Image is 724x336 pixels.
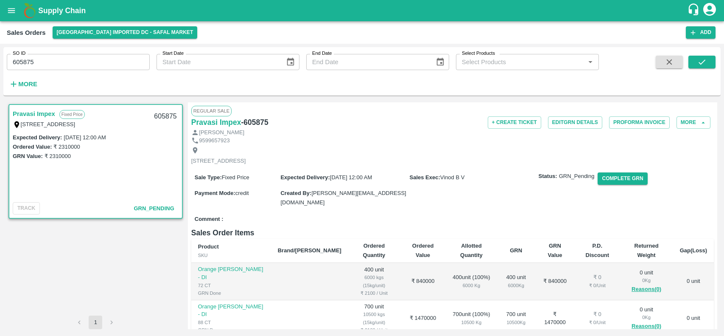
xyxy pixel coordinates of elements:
[504,274,528,289] div: 400 unit
[626,322,666,331] button: Reasons(0)
[453,274,490,289] div: 400 unit ( 100 %)
[680,247,707,254] b: Gap(Loss)
[198,319,264,326] div: 88 CT
[71,316,120,329] nav: pagination navigation
[198,265,264,281] p: Orange [PERSON_NAME] - DI
[626,277,666,284] div: 0 Kg
[460,243,483,258] b: Allotted Quantity
[53,144,80,150] label: ₹ 2310000
[7,77,39,91] button: More
[195,190,235,196] label: Payment Mode :
[45,153,71,159] label: ₹ 2310000
[306,54,429,70] input: End Date
[626,269,666,294] div: 0 unit
[7,54,150,70] input: Enter SO ID
[191,106,232,116] span: Regular Sale
[199,129,244,137] p: [PERSON_NAME]
[21,2,38,19] img: logo
[548,243,562,258] b: GRN Value
[348,263,400,300] td: 400 unit
[280,190,406,206] span: [PERSON_NAME][EMAIL_ADDRESS][DOMAIN_NAME]
[280,174,330,181] label: Expected Delivery :
[702,2,717,20] div: account of current user
[198,251,264,259] div: SKU
[410,174,440,181] label: Sales Exec :
[134,205,174,212] span: GRN_Pending
[687,3,702,18] div: customer-support
[504,319,528,326] div: 10500 Kg
[59,110,85,119] p: Fixed Price
[38,6,86,15] b: Supply Chain
[355,311,393,326] div: 10500 kgs (15kg/unit)
[462,50,495,57] label: Select Products
[686,26,716,39] button: Add
[635,243,659,258] b: Returned Weight
[581,311,613,319] div: ₹ 0
[581,282,613,289] div: ₹ 0 / Unit
[89,316,102,329] button: page 1
[355,326,393,334] div: ₹ 2100 / Unit
[13,144,52,150] label: Ordered Value:
[539,172,557,181] label: Status:
[355,289,393,297] div: ₹ 2100 / Unit
[453,311,490,326] div: 700 unit ( 100 %)
[440,174,465,181] span: Vinod B V
[64,134,106,141] label: [DATE] 12:00 AM
[458,56,582,68] input: Select Products
[609,116,670,129] button: Proforma Invoice
[198,303,264,319] p: Orange [PERSON_NAME] - DI
[453,319,490,326] div: 10500 Kg
[673,263,714,300] td: 0 unit
[626,306,666,331] div: 0 unit
[13,50,25,57] label: SO ID
[280,190,311,196] label: Created By :
[282,54,299,70] button: Choose date
[149,107,182,127] div: 605875
[191,157,246,165] p: [STREET_ADDRESS]
[222,174,249,181] span: Fixed Price
[38,5,687,17] a: Supply Chain
[53,26,198,39] button: Select DC
[191,116,241,128] h6: Pravasi Impex
[21,121,75,127] label: [STREET_ADDRESS]
[626,285,666,294] button: Reasons(0)
[7,27,46,38] div: Sales Orders
[581,319,613,326] div: ₹ 0 / Unit
[13,134,62,141] label: Expected Delivery :
[18,81,37,88] strong: More
[198,282,264,289] div: 72 CT
[157,54,279,70] input: Start Date
[241,116,268,128] h6: - 605875
[363,243,386,258] b: Ordered Quantity
[585,56,596,68] button: Open
[191,227,714,239] h6: Sales Order Items
[412,243,434,258] b: Ordered Value
[400,263,446,300] td: ₹ 840000
[355,274,393,289] div: 6000 kgs (15kg/unit)
[535,263,575,300] td: ₹ 840000
[199,137,229,145] p: 9599657923
[581,274,613,282] div: ₹ 0
[586,243,609,258] b: P.D. Discount
[504,311,528,326] div: 700 unit
[195,174,222,181] label: Sale Type :
[504,282,528,289] div: 6000 Kg
[598,172,647,185] button: Complete GRN
[488,116,541,129] button: + Create Ticket
[235,190,249,196] span: credit
[195,215,224,223] label: Comment :
[312,50,332,57] label: End Date
[453,282,490,289] div: 6000 Kg
[676,116,710,129] button: More
[162,50,184,57] label: Start Date
[198,289,264,297] div: GRN Done
[198,243,219,250] b: Product
[559,172,595,181] span: GRN_Pending
[2,1,21,20] button: open drawer
[510,247,522,254] b: GRN
[13,108,55,119] a: Pravasi Impex
[198,326,264,334] div: GRN Done
[13,153,43,159] label: GRN Value:
[626,313,666,321] div: 0 Kg
[278,247,341,254] b: Brand/[PERSON_NAME]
